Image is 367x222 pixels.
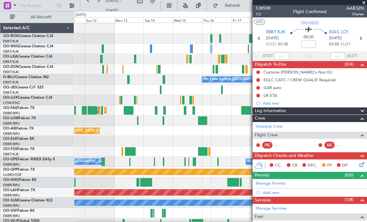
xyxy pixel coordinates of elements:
[3,183,20,187] a: EBBR/BRU
[3,86,16,89] span: OO-JID
[3,65,53,69] a: OO-ZUNCessna Citation CJ4
[3,111,20,116] a: EBBR/BRU
[85,17,114,23] div: Sun 12
[3,147,17,151] span: OO-FSX
[327,163,332,169] span: FP
[210,1,247,11] button: Refresh
[114,17,143,23] div: Mon 13
[336,142,350,148] div: - -
[3,45,19,48] span: OO-NSG
[3,209,35,213] a: OO-VSFFalcon 8X
[278,41,288,48] span: 07:35
[3,121,20,126] a: EBBR/BRU
[3,142,20,146] a: EBBR/BRU
[3,90,19,95] a: EBKT/KJK
[3,158,18,161] span: OO-GPE
[3,158,55,161] a: OO-GPEFalcon 900EX EASy II
[304,34,314,40] span: 00:20
[345,61,354,68] span: (0/4)
[106,106,160,115] div: Planned Maint Melsbroek Air Base
[3,49,19,54] a: EBKT/KJK
[3,39,19,44] a: EBKT/KJK
[256,181,286,187] a: Manage Permits
[266,35,279,41] span: [DATE]
[255,107,286,115] span: Leg Information
[3,199,18,202] span: OO-SLM
[3,65,19,69] span: OO-ZUN
[3,75,49,79] a: D-IBLUCessna Citation M2
[16,15,66,19] span: All Aircraft
[256,12,271,17] span: 1/2
[266,29,285,35] span: EBKT KJK
[3,137,34,141] a: OO-ELKFalcon 8X
[3,70,19,74] a: EBKT/KJK
[345,196,354,203] span: (1/8)
[274,142,288,148] div: - -
[329,41,339,48] span: 07:55
[3,75,15,79] span: D-IBLU
[346,5,364,12] span: AAB32N
[3,34,19,38] span: OO-ROK
[204,75,268,84] div: No Crew Kortrijk-[GEOGRAPHIC_DATA]
[255,152,314,159] span: Dispatch Checks and Weather
[262,142,272,149] div: PIC
[255,115,265,122] span: Crew
[3,147,35,151] a: OO-FSXFalcon 7X
[263,85,281,90] div: GAR auto
[329,35,342,41] span: [DATE]
[3,86,44,89] a: OO-JIDCessna CJ1 525
[266,41,276,48] span: ETOT
[3,131,20,136] a: EBBR/BRU
[3,162,20,167] a: EBBR/BRU
[3,45,53,48] a: OO-NSGCessna Citation CJ4
[3,193,20,198] a: EBBR/BRU
[3,168,18,172] span: OO-GPP
[35,126,133,135] div: Planned Maint [GEOGRAPHIC_DATA] ([GEOGRAPHIC_DATA])
[301,20,319,26] span: OO-NSG
[263,69,332,75] div: Customs [PERSON_NAME]'s Non EU
[7,12,67,22] button: All Aircraft
[3,209,17,213] span: OO-VSF
[256,205,287,212] a: Manage Services
[341,41,351,48] span: ELDT
[263,190,364,195] div: Add new
[274,52,289,60] input: --:--
[293,8,327,15] div: Flight Confirmed
[3,59,19,64] a: EBKT/KJK
[3,168,35,172] a: OO-GPPFalcon 7X
[263,77,336,83] div: EGLC CAT-C / CREW QUALIF Required
[3,55,18,59] span: OO-LXA
[248,157,352,166] div: No Crew [GEOGRAPHIC_DATA] ([GEOGRAPHIC_DATA] National)
[3,214,20,218] a: EBBR/BRU
[3,188,18,192] span: OO-LAH
[3,116,36,120] a: OO-LUMFalcon 7X
[3,106,17,110] span: OO-FAE
[3,127,34,130] a: OO-AIEFalcon 7X
[255,172,269,179] span: Permits
[263,93,277,98] div: UK ETA
[219,3,245,8] span: Refresh
[345,172,354,178] span: (0/0)
[347,53,357,59] span: ALDT
[254,19,265,25] button: UTC
[3,106,35,110] a: OO-FAEFalcon 7X
[329,29,348,35] span: EGLC LCY
[275,163,282,169] span: CC,
[255,213,263,220] span: Fuel
[202,17,231,23] div: Thu 16
[292,163,297,169] span: CR
[3,172,22,177] a: UUMO/OSF
[3,152,19,157] a: EBKT/KJK
[342,163,348,169] span: DP
[324,142,335,149] div: SIC
[3,127,16,130] span: OO-AIE
[256,5,271,12] span: 538598
[263,101,364,106] div: Add new
[3,116,19,120] span: OO-LUM
[255,197,271,204] span: Services
[3,178,36,182] a: OO-HHOFalcon 8X
[3,101,20,105] a: LFSN/ENC
[173,17,202,23] div: Wed 15
[3,188,35,192] a: OO-LAHFalcon 7X
[76,12,86,18] div: [DATE]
